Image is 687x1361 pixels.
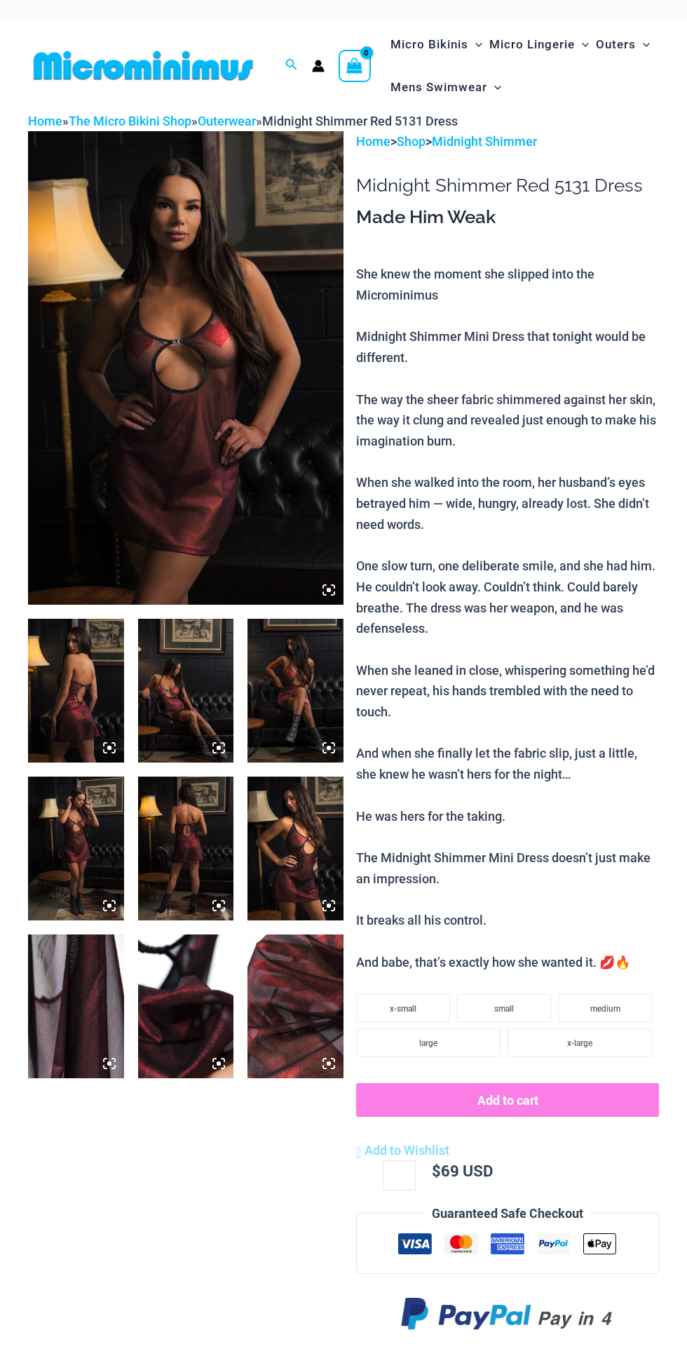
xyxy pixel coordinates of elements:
span: Menu Toggle [636,27,650,62]
a: Account icon link [312,60,325,72]
a: Micro LingerieMenu ToggleMenu Toggle [486,23,592,66]
span: Mens Swimwear [390,69,487,105]
span: Add to Wishlist [365,1143,449,1158]
span: Menu Toggle [487,69,501,105]
span: Outers [596,27,636,62]
img: Midnight Shimmer Red 5131 Dress [28,131,343,605]
a: View Shopping Cart, empty [339,50,371,82]
img: MM SHOP LOGO FLAT [28,50,259,81]
h1: Midnight Shimmer Red 5131 Dress [356,175,659,196]
nav: Site Navigation [385,21,659,111]
li: small [457,994,551,1022]
a: Shop [397,134,426,149]
li: large [356,1028,501,1057]
button: Add to cart [356,1083,659,1117]
img: Midnight Shimmer Red 5131 Dress [138,934,234,1078]
a: Mens SwimwearMenu ToggleMenu Toggle [387,66,505,109]
a: Home [356,134,390,149]
a: Search icon link [285,57,298,74]
img: Midnight Shimmer Red 5131 Dress [247,619,343,763]
span: x-small [390,1004,416,1014]
span: Midnight Shimmer Red 5131 Dress [262,114,458,128]
span: large [419,1038,437,1048]
li: x-large [508,1028,652,1057]
span: » » » [28,114,458,128]
span: Menu Toggle [575,27,589,62]
span: Menu Toggle [468,27,482,62]
a: Midnight Shimmer [432,134,537,149]
li: medium [558,994,652,1022]
legend: Guaranteed Safe Checkout [426,1203,589,1224]
span: x-large [567,1038,592,1048]
img: Midnight Shimmer Red 5131 Dress [28,777,124,920]
img: Midnight Shimmer Red 5131 Dress [247,934,343,1078]
img: Midnight Shimmer Red 5131 Dress [28,934,124,1078]
span: Micro Bikinis [390,27,468,62]
img: Midnight Shimmer Red 5131 Dress [28,619,124,763]
a: Home [28,114,62,128]
h3: Made Him Weak [356,206,659,229]
img: Midnight Shimmer Red 5131 Dress [138,777,234,920]
input: Product quantity [383,1160,416,1190]
p: > > [356,131,659,152]
img: Midnight Shimmer Red 5131 Dress [247,777,343,920]
span: small [494,1004,514,1014]
p: She knew the moment she slipped into the Microminimus Midnight Shimmer Mini Dress that tonight wo... [356,264,659,972]
span: medium [590,1004,620,1014]
span: $ [432,1160,441,1181]
img: Midnight Shimmer Red 5131 Dress [138,619,234,763]
a: The Micro Bikini Shop [69,114,191,128]
a: Add to Wishlist [356,1140,449,1161]
li: x-small [356,994,450,1022]
bdi: 69 USD [432,1160,493,1181]
span: Micro Lingerie [489,27,575,62]
a: Outerwear [198,114,256,128]
a: Micro BikinisMenu ToggleMenu Toggle [387,23,486,66]
a: OutersMenu ToggleMenu Toggle [592,23,653,66]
